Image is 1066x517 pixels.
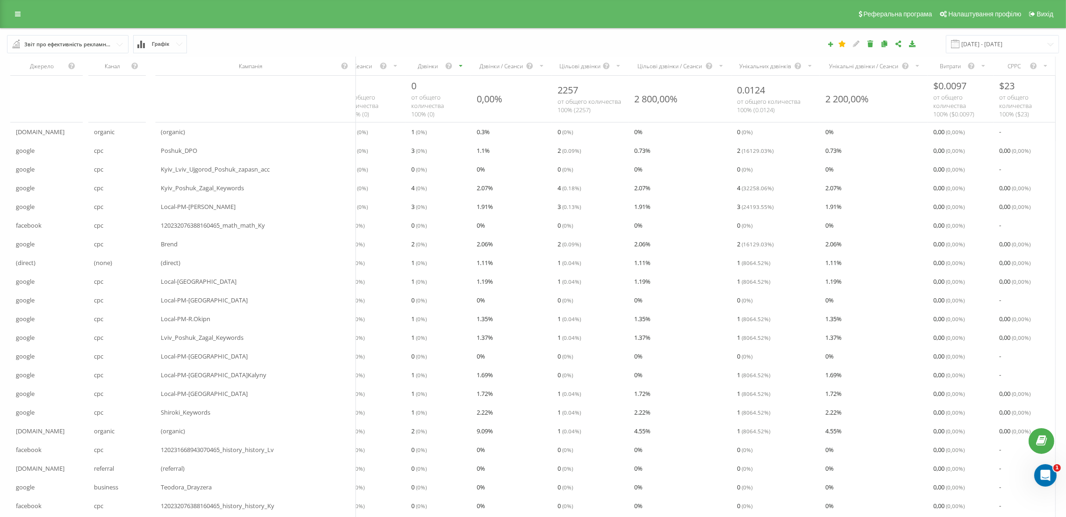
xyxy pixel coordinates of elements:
span: ( 0 %) [358,147,368,154]
span: 0,00 [933,182,965,194]
span: 0,00 [933,201,965,212]
span: cpc [94,313,103,324]
span: 0,00 [933,313,965,324]
span: - [999,294,1001,306]
span: Local-PM-[GEOGRAPHIC_DATA] [161,294,248,306]
span: 2.06 % [825,238,842,250]
div: Дзвінки / Сеанси [477,62,526,70]
span: 1.69 % [477,369,493,381]
span: 1 [737,369,770,381]
span: 1 [411,313,427,324]
span: 0 % [634,126,643,137]
span: от общего количества 100% ( 0 ) [411,93,444,118]
span: $ 0.0097 [933,79,966,92]
span: 1 [411,276,427,287]
span: от общего количества 100% ( 0.0124 ) [737,97,801,114]
span: 243 [346,164,368,175]
div: Джерело [16,62,68,70]
span: 0 % [634,220,643,231]
span: Local-PM-[GEOGRAPHIC_DATA] [161,351,248,362]
span: ( 0,00 %) [946,240,965,248]
span: ( 0,00 %) [946,278,965,285]
span: Kyiv_Poshuk_Zagal_Keywords [161,182,244,194]
span: 2.07 % [634,182,651,194]
span: ( 0 %) [416,240,427,248]
span: ( 0 %) [358,128,368,136]
span: Local-[GEOGRAPHIC_DATA] [161,276,236,287]
span: 2.06 % [634,238,651,250]
span: 2.06 % [477,238,493,250]
span: 0,00 [933,238,965,250]
span: 1.35 % [825,313,842,324]
span: ( 0 %) [416,390,427,397]
span: 0.3 % [477,126,490,137]
span: 1 [558,257,581,268]
span: ( 0 %) [742,165,752,173]
span: ( 0,00 %) [946,259,965,266]
span: 0 [737,126,752,137]
span: 1.11 % [477,257,493,268]
span: Вихід [1037,10,1053,18]
span: ( 0 %) [742,352,752,360]
span: 1.11 % [634,257,651,268]
span: ( 0,00 %) [1012,203,1030,210]
span: 0 [411,294,427,306]
span: 0 [558,369,573,381]
span: 0 % [634,369,643,381]
span: ( 0.04 %) [562,390,581,397]
span: ( 0 %) [562,352,573,360]
span: cpc [94,220,103,231]
span: 0 % [825,164,834,175]
span: ( 0,00 %) [946,371,965,379]
div: Витрати [933,62,967,70]
span: 1.72 % [825,388,842,399]
span: Реферальна програма [864,10,932,18]
span: ( 0 %) [354,334,365,341]
span: ( 0,00 %) [946,222,965,229]
div: Унікальні дзвінки / Сеанси [825,62,901,70]
span: 0 [558,220,573,231]
span: 0,00 [933,294,965,306]
span: 0,00 [933,257,965,268]
span: ( 0,00 %) [1012,390,1030,397]
span: 0,00 [999,388,1030,399]
span: ( 0,00 %) [1012,147,1030,154]
span: 1.35 % [634,313,651,324]
span: ( 0 %) [416,128,427,136]
span: ( 0 %) [358,184,368,192]
span: от общего количества 100% ( 2257 ) [558,97,621,114]
span: 2 [411,238,427,250]
span: cpc [94,407,103,418]
span: 0,00 [933,164,965,175]
span: ( 0,00 %) [946,315,965,323]
span: ( 0 %) [354,222,365,229]
span: 0 % [634,351,643,362]
span: 0,00 [933,126,965,137]
span: 1.72 % [634,388,651,399]
span: ( 0 %) [354,315,365,323]
span: 0.73 % [634,145,651,156]
span: 1.19 % [825,276,842,287]
span: ( 0.18 %) [562,184,581,192]
span: 1.19 % [477,276,493,287]
span: 1.91 % [825,201,842,212]
span: cpc [94,294,103,306]
span: 0 % [825,351,834,362]
span: cpc [94,182,103,194]
span: 0,00 [933,276,965,287]
span: ( 0 %) [562,165,573,173]
span: Local-PM-R.Okipn [161,313,210,324]
span: ( 0 %) [416,184,427,192]
span: google [16,369,35,381]
span: ( 0 %) [416,278,427,285]
span: - [999,126,1001,137]
span: Local-PM-[GEOGRAPHIC_DATA] [161,388,248,399]
span: 0,00 [999,238,1030,250]
span: ( 0,00 %) [946,352,965,360]
span: cpc [94,332,103,343]
span: 2.07 % [477,182,493,194]
span: 1.37 % [825,332,842,343]
span: 1 [411,332,427,343]
span: ( 0,00 %) [1012,184,1030,192]
span: 1.69 % [825,369,842,381]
